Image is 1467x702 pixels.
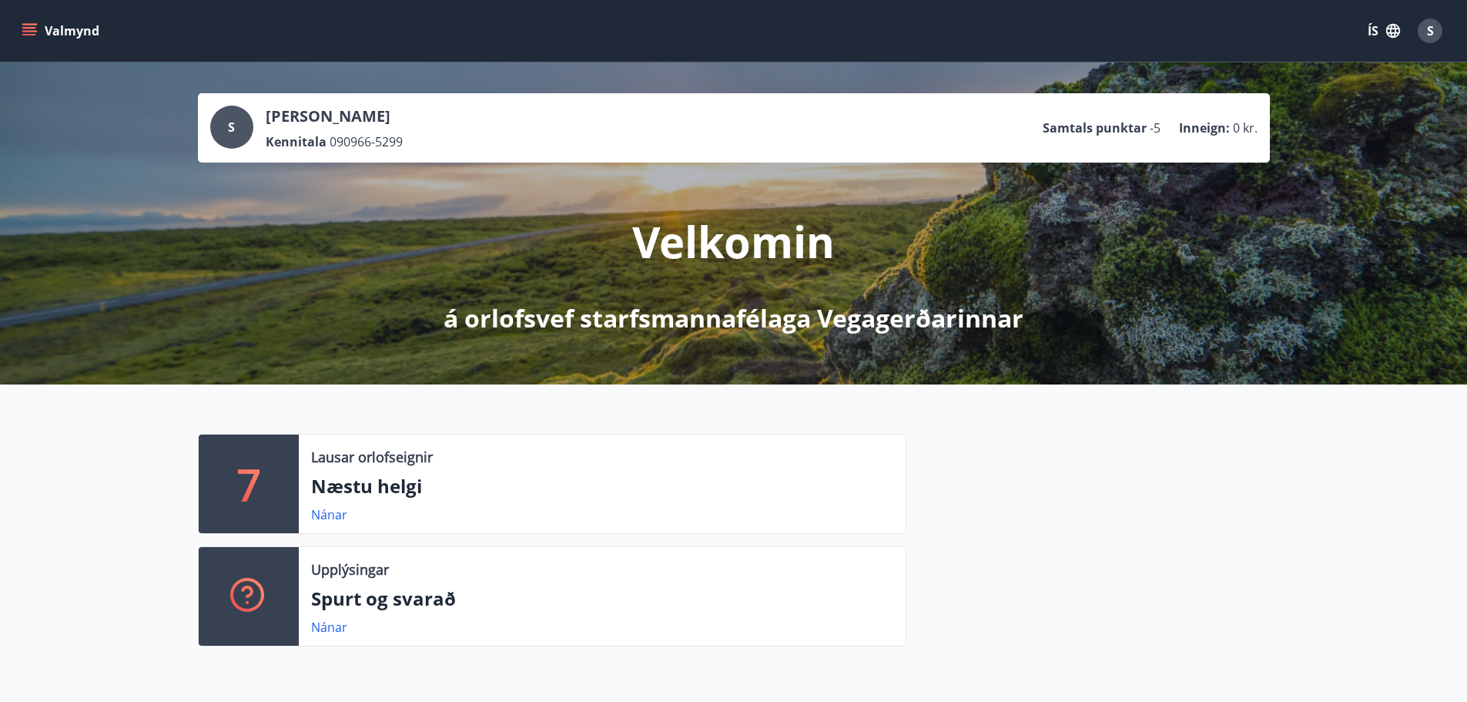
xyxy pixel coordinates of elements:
[266,106,403,127] p: [PERSON_NAME]
[330,133,403,150] span: 090966-5299
[311,447,433,467] p: Lausar orlofseignir
[228,119,235,136] span: S
[311,559,389,579] p: Upplýsingar
[311,506,347,523] a: Nánar
[266,133,327,150] p: Kennitala
[311,619,347,636] a: Nánar
[1427,22,1434,39] span: S
[311,586,893,612] p: Spurt og svarað
[1150,119,1161,136] span: -5
[1043,119,1147,136] p: Samtals punktar
[311,473,893,499] p: Næstu helgi
[632,212,835,270] p: Velkomin
[1233,119,1258,136] span: 0 kr.
[444,301,1023,335] p: á orlofsvef starfsmannafélaga Vegagerðarinnar
[1359,17,1408,45] button: ÍS
[18,17,106,45] button: menu
[1179,119,1230,136] p: Inneign :
[236,455,261,513] p: 7
[1412,12,1449,49] button: S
